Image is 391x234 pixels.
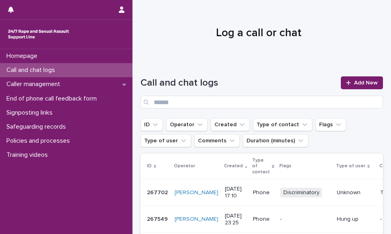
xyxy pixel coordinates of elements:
button: ID [141,118,163,131]
p: 267702 [147,188,169,196]
a: [PERSON_NAME] [175,189,218,196]
p: Unknown [337,189,374,196]
button: Type of user [141,134,191,147]
p: Created [224,162,243,170]
p: Call and chat logs [3,66,61,74]
p: Hung up [337,216,374,223]
p: Caller management [3,80,67,88]
h1: Call and chat logs [141,77,336,89]
p: Policies and processes [3,137,76,145]
h1: Log a call or chat [141,27,377,40]
input: Search [141,96,383,109]
button: Type of contact [253,118,312,131]
button: Duration (minutes) [243,134,308,147]
p: Safeguarding records [3,123,72,131]
p: Type of user [336,162,365,170]
img: rhQMoQhaT3yELyF149Cw [6,26,71,42]
p: End of phone call feedback form [3,95,103,103]
p: Type of contact [252,156,270,177]
p: Flags [279,162,291,170]
p: Phone [253,189,273,196]
button: Operator [166,118,208,131]
p: 267549 [147,214,169,223]
button: Comments [194,134,240,147]
button: Flags [316,118,346,131]
a: [PERSON_NAME] [175,216,218,223]
p: Phone [253,216,273,223]
span: Discriminatory [280,188,323,198]
span: Add New [354,80,378,86]
p: - [380,214,383,223]
p: Operator [174,162,195,170]
p: Signposting links [3,109,59,117]
p: Homepage [3,52,44,60]
p: [DATE] 23:25 [225,213,246,226]
p: Training videos [3,151,54,159]
button: Created [211,118,250,131]
p: - [280,216,330,223]
a: Add New [341,76,383,89]
p: ID [147,162,152,170]
p: [DATE] 17:10 [225,186,246,199]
